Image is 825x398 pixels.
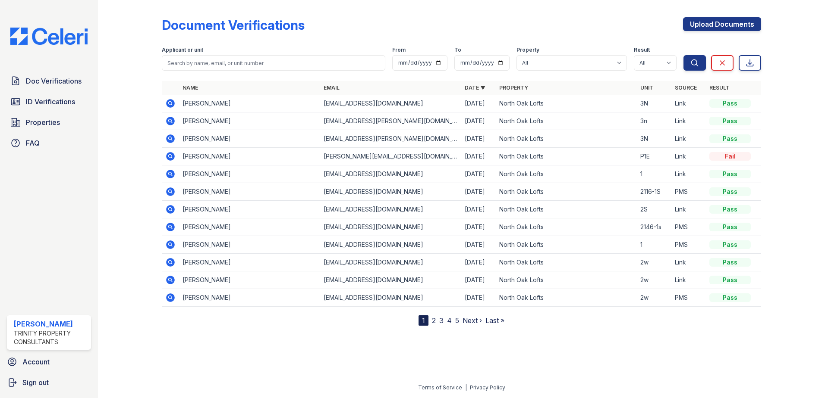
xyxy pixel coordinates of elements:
[179,218,320,236] td: [PERSON_NAME]
[447,316,452,325] a: 4
[675,84,697,91] a: Source
[26,138,40,148] span: FAQ
[637,148,671,165] td: P1E
[432,316,436,325] a: 2
[671,289,706,307] td: PMS
[26,117,60,127] span: Properties
[671,183,706,201] td: PMS
[637,254,671,271] td: 2w
[320,201,461,218] td: [EMAIL_ADDRESS][DOMAIN_NAME]
[463,316,482,325] a: Next ›
[496,165,637,183] td: North Oak Lofts
[320,289,461,307] td: [EMAIL_ADDRESS][DOMAIN_NAME]
[461,183,496,201] td: [DATE]
[496,218,637,236] td: North Oak Lofts
[499,84,528,91] a: Property
[162,47,203,53] label: Applicant or unit
[465,84,485,91] a: Date ▼
[496,289,637,307] td: North Oak Lofts
[709,240,751,249] div: Pass
[496,254,637,271] td: North Oak Lofts
[179,271,320,289] td: [PERSON_NAME]
[418,384,462,391] a: Terms of Service
[461,112,496,130] td: [DATE]
[179,236,320,254] td: [PERSON_NAME]
[461,148,496,165] td: [DATE]
[496,112,637,130] td: North Oak Lofts
[3,374,94,391] a: Sign out
[179,95,320,112] td: [PERSON_NAME]
[461,289,496,307] td: [DATE]
[461,218,496,236] td: [DATE]
[162,55,385,71] input: Search by name, email, or unit number
[671,148,706,165] td: Link
[392,47,406,53] label: From
[179,289,320,307] td: [PERSON_NAME]
[179,254,320,271] td: [PERSON_NAME]
[709,84,730,91] a: Result
[7,72,91,90] a: Doc Verifications
[7,134,91,152] a: FAQ
[461,201,496,218] td: [DATE]
[461,271,496,289] td: [DATE]
[320,165,461,183] td: [EMAIL_ADDRESS][DOMAIN_NAME]
[14,329,88,346] div: Trinity Property Consultants
[640,84,653,91] a: Unit
[637,289,671,307] td: 2w
[470,384,505,391] a: Privacy Policy
[496,201,637,218] td: North Oak Lofts
[320,148,461,165] td: [PERSON_NAME][EMAIL_ADDRESS][DOMAIN_NAME]
[496,95,637,112] td: North Oak Lofts
[637,95,671,112] td: 3N
[671,218,706,236] td: PMS
[671,112,706,130] td: Link
[179,183,320,201] td: [PERSON_NAME]
[461,254,496,271] td: [DATE]
[3,28,94,45] img: CE_Logo_Blue-a8612792a0a2168367f1c8372b55b34899dd931a85d93a1a3d3e32e68fde9ad4.png
[496,148,637,165] td: North Oak Lofts
[496,236,637,254] td: North Oak Lofts
[439,316,444,325] a: 3
[179,112,320,130] td: [PERSON_NAME]
[183,84,198,91] a: Name
[671,165,706,183] td: Link
[7,114,91,131] a: Properties
[516,47,539,53] label: Property
[320,271,461,289] td: [EMAIL_ADDRESS][DOMAIN_NAME]
[683,17,761,31] a: Upload Documents
[179,201,320,218] td: [PERSON_NAME]
[461,236,496,254] td: [DATE]
[465,384,467,391] div: |
[320,130,461,148] td: [EMAIL_ADDRESS][PERSON_NAME][DOMAIN_NAME]
[709,170,751,178] div: Pass
[709,223,751,231] div: Pass
[637,236,671,254] td: 1
[22,377,49,388] span: Sign out
[320,254,461,271] td: [EMAIL_ADDRESS][DOMAIN_NAME]
[7,93,91,110] a: ID Verifications
[637,112,671,130] td: 3n
[671,236,706,254] td: PMS
[485,316,504,325] a: Last »
[671,254,706,271] td: Link
[26,96,75,107] span: ID Verifications
[455,316,459,325] a: 5
[419,315,428,326] div: 1
[22,357,50,367] span: Account
[671,95,706,112] td: Link
[324,84,340,91] a: Email
[709,258,751,267] div: Pass
[461,165,496,183] td: [DATE]
[496,130,637,148] td: North Oak Lofts
[709,99,751,108] div: Pass
[709,205,751,214] div: Pass
[637,201,671,218] td: 2S
[461,95,496,112] td: [DATE]
[709,293,751,302] div: Pass
[637,271,671,289] td: 2w
[709,187,751,196] div: Pass
[320,112,461,130] td: [EMAIL_ADDRESS][PERSON_NAME][DOMAIN_NAME]
[709,117,751,125] div: Pass
[14,319,88,329] div: [PERSON_NAME]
